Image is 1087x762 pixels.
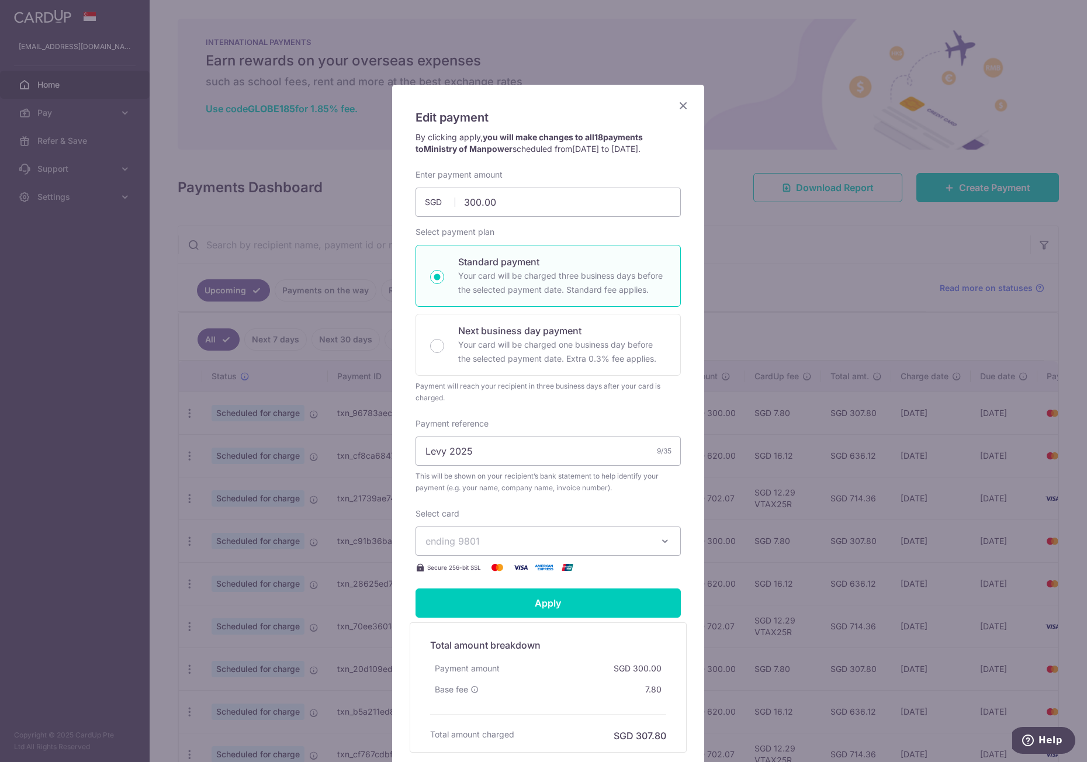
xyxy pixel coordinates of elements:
img: American Express [532,560,556,574]
h5: Total amount breakdown [430,638,666,652]
button: Close [676,99,690,113]
label: Select payment plan [416,226,494,238]
h5: Edit payment [416,108,681,127]
span: ending 9801 [425,535,480,547]
label: Select card [416,508,459,519]
h6: SGD 307.80 [614,729,666,743]
iframe: Opens a widget where you can find more information [1012,727,1075,756]
input: Apply [416,588,681,618]
span: Base fee [435,684,468,695]
strong: you will make changes to all payments to [416,132,643,154]
div: 9/35 [657,445,671,457]
span: This will be shown on your recipient’s bank statement to help identify your payment (e.g. your na... [416,470,681,494]
p: By clicking apply, scheduled from . [416,131,681,155]
p: Your card will be charged three business days before the selected payment date. Standard fee appl... [458,269,666,297]
img: Mastercard [486,560,509,574]
span: Ministry of Manpower [424,144,513,154]
img: UnionPay [556,560,579,574]
div: SGD 300.00 [609,658,666,679]
label: Payment reference [416,418,489,430]
p: Your card will be charged one business day before the selected payment date. Extra 0.3% fee applies. [458,338,666,366]
p: Next business day payment [458,324,666,338]
label: Enter payment amount [416,169,503,181]
div: Payment will reach your recipient in three business days after your card is charged. [416,380,681,404]
div: 7.80 [641,679,666,700]
span: Secure 256-bit SSL [427,563,481,572]
h6: Total amount charged [430,729,514,740]
input: 0.00 [416,188,681,217]
span: 18 [594,132,603,142]
span: [DATE] to [DATE] [572,144,638,154]
img: Visa [509,560,532,574]
p: Standard payment [458,255,666,269]
div: Payment amount [430,658,504,679]
button: ending 9801 [416,527,681,556]
span: SGD [425,196,455,208]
